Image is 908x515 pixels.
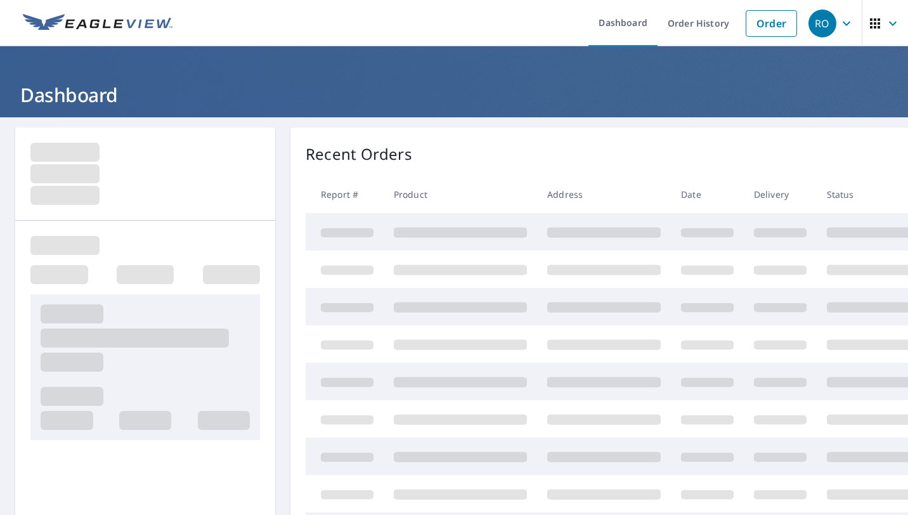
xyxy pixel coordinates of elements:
[306,143,412,166] p: Recent Orders
[744,176,817,213] th: Delivery
[384,176,537,213] th: Product
[23,14,172,33] img: EV Logo
[671,176,744,213] th: Date
[306,176,384,213] th: Report #
[537,176,671,213] th: Address
[746,10,797,37] a: Order
[15,82,893,108] h1: Dashboard
[808,10,836,37] div: RO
